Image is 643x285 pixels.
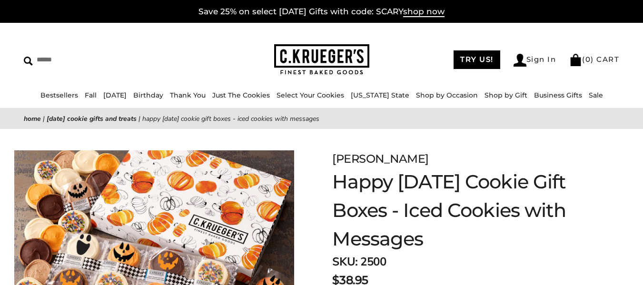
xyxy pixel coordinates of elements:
[416,91,478,99] a: Shop by Occasion
[454,50,500,69] a: TRY US!
[24,52,162,67] input: Search
[138,114,140,123] span: |
[103,91,127,99] a: [DATE]
[332,254,357,269] strong: SKU:
[485,91,527,99] a: Shop by Gift
[24,57,33,66] img: Search
[589,91,603,99] a: Sale
[170,91,206,99] a: Thank You
[585,55,591,64] span: 0
[534,91,582,99] a: Business Gifts
[514,54,526,67] img: Account
[351,91,409,99] a: [US_STATE] State
[274,44,369,75] img: C.KRUEGER'S
[332,167,595,253] h1: Happy [DATE] Cookie Gift Boxes - Iced Cookies with Messages
[43,114,45,123] span: |
[403,7,445,17] span: shop now
[24,114,41,123] a: Home
[40,91,78,99] a: Bestsellers
[277,91,344,99] a: Select Your Cookies
[569,54,582,66] img: Bag
[142,114,319,123] span: Happy [DATE] Cookie Gift Boxes - Iced Cookies with Messages
[24,113,619,124] nav: breadcrumbs
[332,150,595,167] div: [PERSON_NAME]
[212,91,270,99] a: Just The Cookies
[360,254,386,269] span: 2500
[198,7,445,17] a: Save 25% on select [DATE] Gifts with code: SCARYshop now
[514,54,556,67] a: Sign In
[133,91,163,99] a: Birthday
[47,114,137,123] a: [DATE] Cookie Gifts and Treats
[85,91,97,99] a: Fall
[569,55,619,64] a: (0) CART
